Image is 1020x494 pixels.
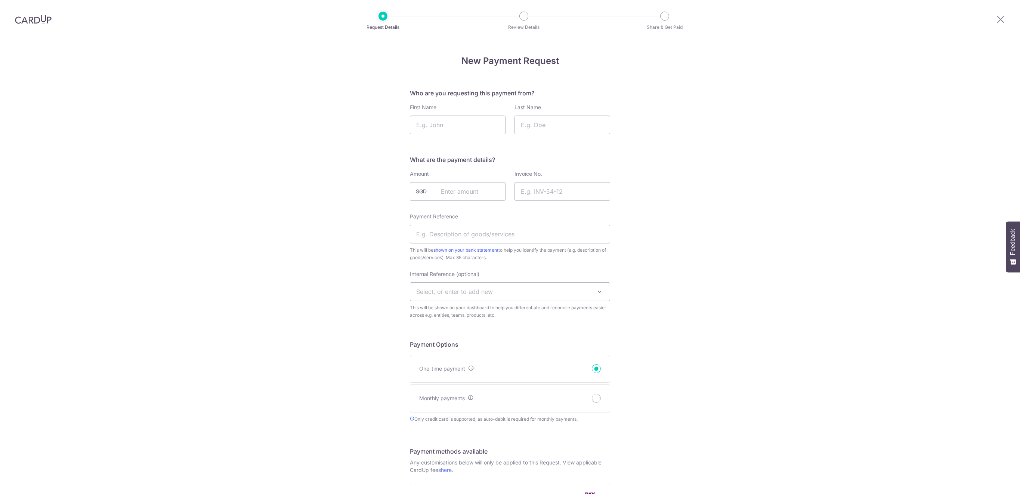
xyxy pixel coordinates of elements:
[419,365,465,372] span: One-time payment
[410,89,610,98] h5: Who are you requesting this payment from?
[410,246,610,261] span: This will be to help you identify the payment (e.g. description of goods/services). Max 35 charac...
[410,447,610,456] h5: Payment methods available
[410,54,610,68] h4: New Payment Request
[355,24,411,31] p: Request Details
[433,247,498,253] a: shown on your bank statement
[1010,229,1016,255] span: Feedback
[419,395,465,401] span: Monthly payments
[410,116,506,134] input: E.g. John
[410,155,610,164] h5: What are the payment details?
[514,104,541,111] label: Last Name
[496,24,551,31] p: Review Details
[410,459,610,474] p: Any customisations below will only be applied to this Request. View applicable CardUp fees .
[416,188,435,195] span: SGD
[1006,221,1020,272] button: Feedback - Show survey
[441,467,452,473] a: here
[637,24,692,31] p: Share & Get Paid
[514,182,610,201] input: E.g. INV-54-12
[410,213,458,220] label: Payment Reference
[514,116,610,134] input: E.g. Doe
[410,225,610,243] input: E.g. Description of goods/services
[410,104,436,111] label: First Name
[410,182,506,201] input: Enter amount
[410,340,610,349] h5: Payment Options
[410,170,429,178] label: Amount
[410,304,610,319] span: This will be shown on your dashboard to help you differentiate and reconcile payments easier acro...
[15,15,52,24] img: CardUp
[410,415,610,423] span: Only credit card is supported, as auto-debit is required for monthly payments.
[416,288,493,295] span: Select, or enter to add new
[514,170,542,178] label: Invoice No.
[410,270,479,278] label: Internal Reference (optional)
